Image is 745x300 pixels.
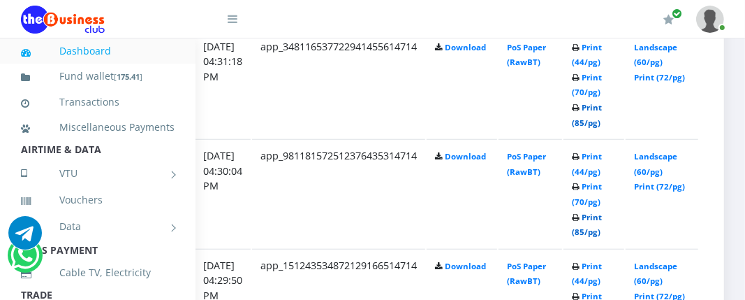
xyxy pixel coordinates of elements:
span: Renew/Upgrade Subscription [672,8,682,19]
a: Print (85/pg) [572,102,602,128]
a: Print (44/pg) [572,42,602,68]
td: app_348116537722941455614714 [252,30,425,138]
a: Chat for support [10,249,39,272]
a: Landscape (60/pg) [634,42,677,68]
a: Print (70/pg) [572,181,602,207]
a: Download [445,261,486,271]
a: Data [21,209,175,244]
a: Print (70/pg) [572,72,602,98]
a: Download [445,42,486,52]
td: app_981181572512376435314714 [252,139,425,248]
a: PoS Paper (RawBT) [507,151,546,177]
a: VTU [21,156,175,191]
a: Dashboard [21,35,175,67]
b: 175.41 [117,71,140,82]
a: Print (44/pg) [572,261,602,287]
a: Print (85/pg) [572,212,602,238]
a: Transactions [21,86,175,118]
small: [ ] [114,71,142,82]
a: Fund wallet[175.41] [21,60,175,93]
a: Landscape (60/pg) [634,151,677,177]
a: Landscape (60/pg) [634,261,677,287]
a: Vouchers [21,184,175,216]
a: Chat for support [8,227,42,250]
a: Miscellaneous Payments [21,111,175,143]
a: Download [445,151,486,162]
img: User [696,6,724,33]
a: Cable TV, Electricity [21,257,175,289]
a: PoS Paper (RawBT) [507,261,546,287]
td: [DATE] 04:30:04 PM [195,139,251,248]
img: Logo [21,6,105,34]
td: [DATE] 04:31:18 PM [195,30,251,138]
a: Print (44/pg) [572,151,602,177]
i: Renew/Upgrade Subscription [663,14,674,25]
a: PoS Paper (RawBT) [507,42,546,68]
a: Print (72/pg) [634,72,685,83]
a: Print (72/pg) [634,181,685,192]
